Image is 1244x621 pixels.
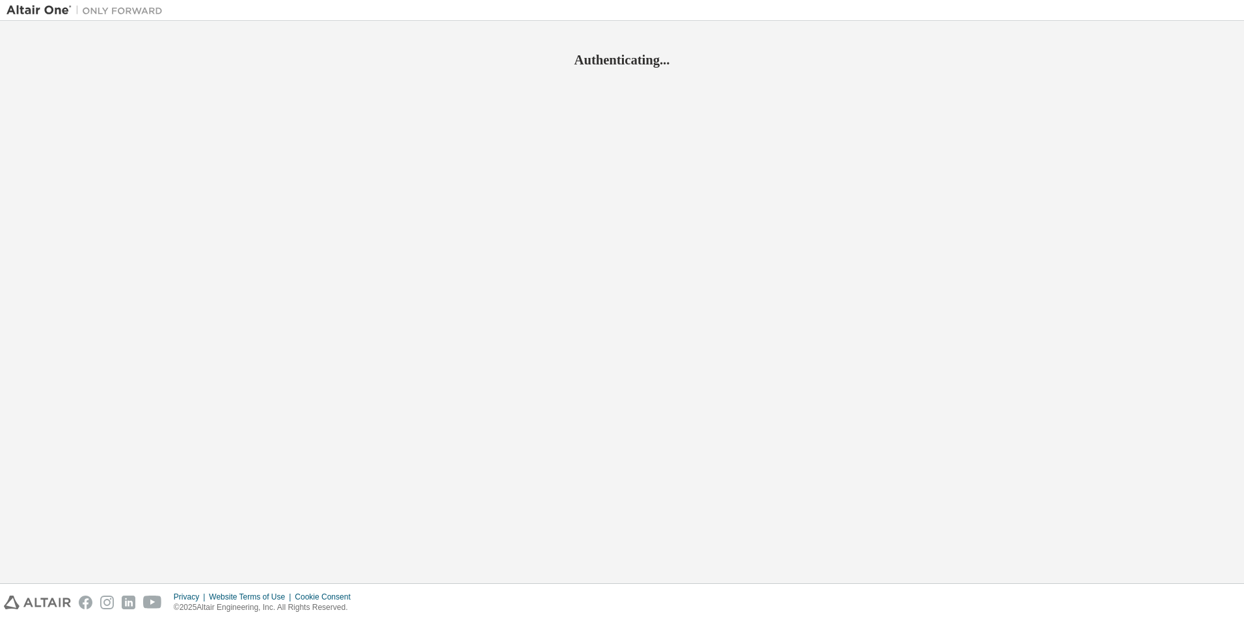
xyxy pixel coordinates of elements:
[295,592,358,602] div: Cookie Consent
[143,596,162,609] img: youtube.svg
[7,4,169,17] img: Altair One
[174,592,209,602] div: Privacy
[7,51,1237,68] h2: Authenticating...
[79,596,92,609] img: facebook.svg
[122,596,135,609] img: linkedin.svg
[4,596,71,609] img: altair_logo.svg
[100,596,114,609] img: instagram.svg
[174,602,358,613] p: © 2025 Altair Engineering, Inc. All Rights Reserved.
[209,592,295,602] div: Website Terms of Use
